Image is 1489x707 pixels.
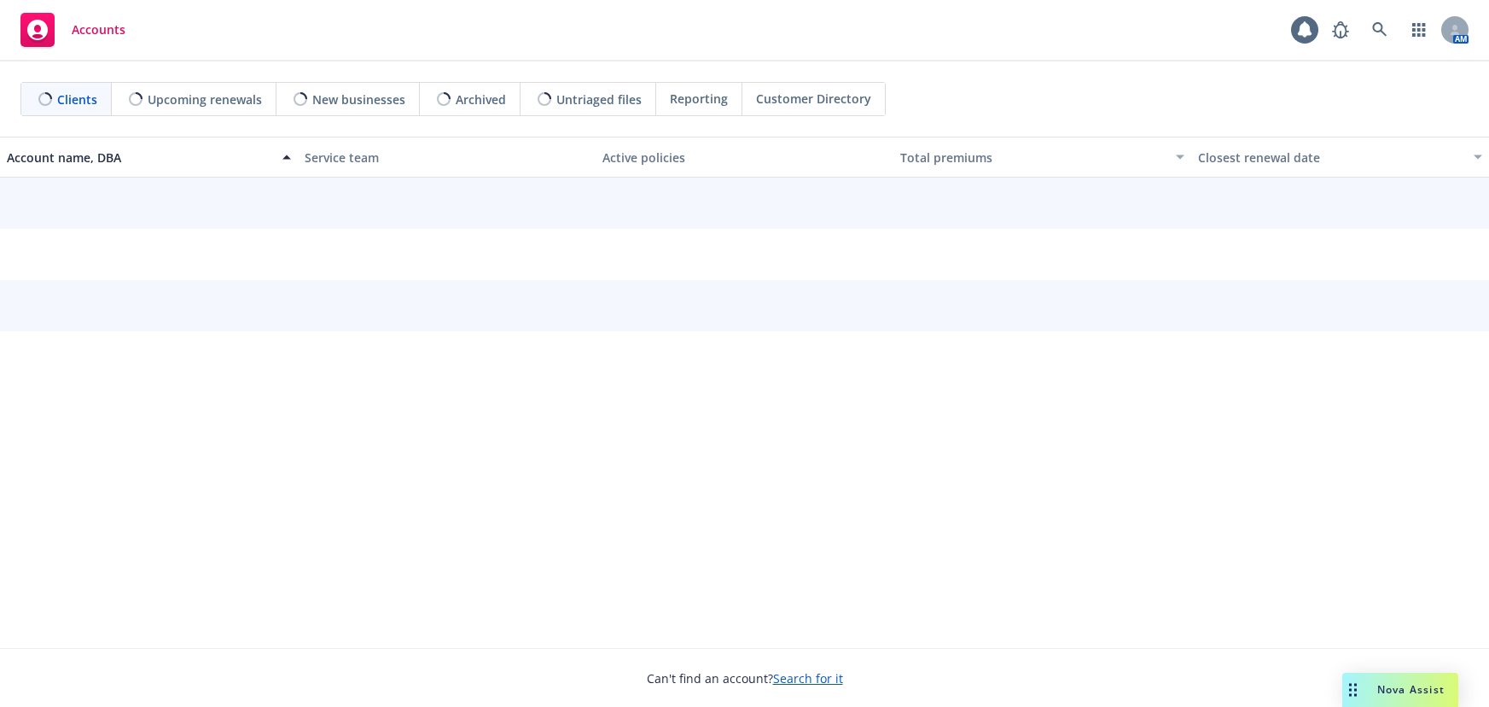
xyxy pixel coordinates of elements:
span: Archived [456,91,506,108]
span: Reporting [670,90,728,108]
div: Account name, DBA [7,149,272,167]
div: Closest renewal date [1198,149,1463,167]
button: Closest renewal date [1191,137,1489,178]
span: Nova Assist [1377,682,1445,697]
span: New businesses [312,91,405,108]
span: Customer Directory [756,90,871,108]
button: Nova Assist [1342,673,1458,707]
span: Upcoming renewals [148,91,262,108]
div: Active policies [602,149,887,167]
a: Search for it [773,670,843,687]
button: Total premiums [893,137,1191,178]
a: Accounts [14,6,132,54]
a: Switch app [1402,13,1436,47]
span: Clients [57,91,97,108]
span: Accounts [72,23,125,37]
span: Untriaged files [556,91,642,108]
div: Drag to move [1342,673,1364,707]
div: Total premiums [900,149,1166,167]
div: Service team [305,149,589,167]
button: Active policies [596,137,893,178]
a: Search [1363,13,1397,47]
a: Report a Bug [1323,13,1358,47]
span: Can't find an account? [647,669,843,687]
button: Service team [298,137,596,178]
